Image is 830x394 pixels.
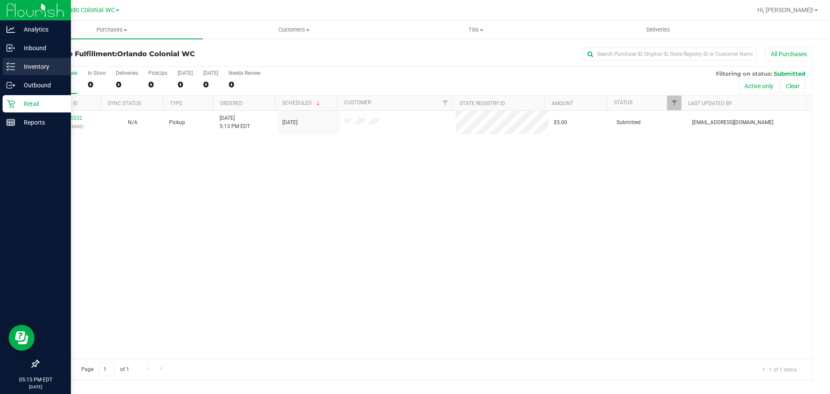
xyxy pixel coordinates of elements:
div: 0 [229,80,261,90]
a: Type [170,100,182,106]
a: Purchases [21,21,203,39]
button: Clear [780,79,805,93]
div: In Store [88,70,105,76]
a: Amount [552,100,573,106]
input: 1 [99,363,115,376]
a: Status [614,99,632,106]
span: Not Applicable [128,119,137,125]
a: Ordered [220,100,243,106]
div: [DATE] [203,70,218,76]
div: 0 [88,80,105,90]
a: Deliveries [567,21,749,39]
span: Filtering on status: [716,70,772,77]
span: Hi, [PERSON_NAME]! [757,6,814,13]
span: Submitted [774,70,805,77]
button: All Purchases [765,47,813,61]
span: Orlando Colonial WC [117,50,195,58]
inline-svg: Outbound [6,81,15,90]
span: Customers [203,26,384,34]
a: Customer [344,99,371,106]
inline-svg: Reports [6,118,15,127]
p: Analytics [15,24,67,35]
div: 0 [116,80,138,90]
span: Submitted [616,119,641,127]
inline-svg: Retail [6,99,15,108]
p: Outbound [15,80,67,90]
span: [DATE] 5:13 PM EDT [220,114,250,131]
p: Inbound [15,43,67,53]
p: 05:15 PM EDT [4,376,67,384]
a: State Registry ID [460,100,505,106]
div: PickUps [148,70,167,76]
span: $5.00 [554,119,567,127]
span: Deliveries [635,26,682,34]
span: [DATE] [282,119,297,127]
span: Orlando Colonial WC [57,6,115,14]
a: Filter [667,96,681,110]
iframe: Resource center [9,325,35,351]
div: Needs Review [229,70,261,76]
inline-svg: Inventory [6,62,15,71]
inline-svg: Inbound [6,44,15,52]
div: 0 [178,80,193,90]
span: Purchases [21,26,203,34]
div: Deliveries [116,70,138,76]
a: Customers [203,21,385,39]
span: Tills [385,26,566,34]
h3: Purchase Fulfillment: [38,50,296,58]
div: [DATE] [178,70,193,76]
a: Scheduled [282,100,322,106]
a: Last Updated By [688,100,732,106]
p: [DATE] [4,384,67,390]
span: Page of 1 [74,363,136,376]
div: 0 [203,80,218,90]
span: Pickup [169,119,185,127]
button: N/A [128,119,137,127]
a: Filter [438,96,452,110]
span: 1 - 1 of 1 items [755,363,804,376]
p: Inventory [15,61,67,72]
input: Search Purchase ID, Original ID, State Registry ID or Customer Name... [584,48,757,61]
a: 12005332 [58,115,82,121]
div: 0 [148,80,167,90]
p: Retail [15,99,67,109]
p: Reports [15,117,67,128]
a: Tills [385,21,567,39]
button: Active only [739,79,779,93]
a: Sync Status [108,100,141,106]
inline-svg: Analytics [6,25,15,34]
span: [EMAIL_ADDRESS][DOMAIN_NAME] [692,119,773,127]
